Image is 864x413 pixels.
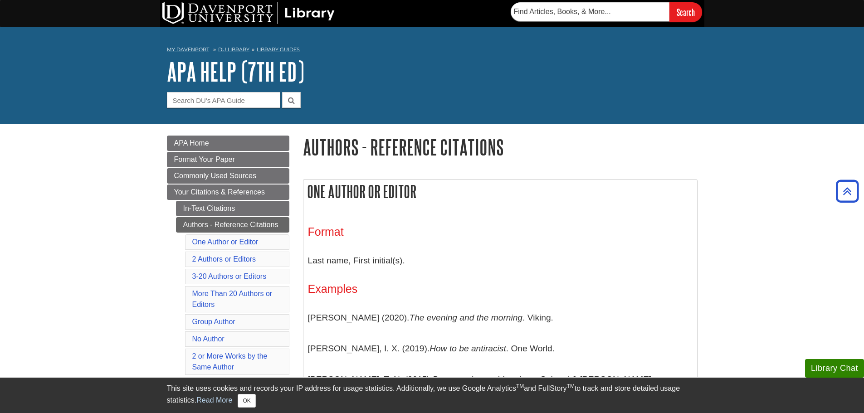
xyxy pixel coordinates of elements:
p: Last name, First initial(s). [308,248,693,274]
a: Library Guides [257,46,300,53]
img: DU Library [162,2,335,24]
p: [PERSON_NAME], T.-N. (2015). . Spiegel & [PERSON_NAME]. [308,366,693,393]
nav: breadcrumb [167,44,698,58]
a: One Author or Editor [192,238,259,246]
sup: TM [567,383,575,389]
a: 3-20 Authors or Editors [192,272,267,280]
button: Library Chat [805,359,864,378]
p: [PERSON_NAME] (2020). . Viking. [308,305,693,331]
a: Format Your Paper [167,152,289,167]
a: 2 Authors or Editors [192,255,256,263]
a: Authors - Reference Citations [176,217,289,233]
a: APA Home [167,136,289,151]
div: This site uses cookies and records your IP address for usage statistics. Additionally, we use Goo... [167,383,698,408]
a: 2 or More Works by the Same Author [192,352,268,371]
span: Your Citations & References [174,188,265,196]
button: Close [238,394,255,408]
a: Back to Top [833,185,862,197]
a: DU Library [218,46,249,53]
input: Search DU's APA Guide [167,92,280,108]
span: Format Your Paper [174,155,235,163]
p: [PERSON_NAME], I. X. (2019). . One World. [308,335,693,362]
a: Read More [196,396,232,404]
h2: One Author or Editor [303,180,697,204]
span: APA Home [174,139,209,147]
a: Your Citations & References [167,185,289,200]
h3: Format [308,225,693,238]
a: Group Author [192,318,235,326]
a: Commonly Used Sources [167,168,289,184]
a: No Author [192,335,225,343]
i: The evening and the morning [409,313,522,322]
a: My Davenport [167,46,209,53]
h3: Examples [308,282,693,296]
i: How to be antiracist [430,344,506,353]
sup: TM [516,383,524,389]
a: APA Help (7th Ed) [167,58,304,86]
input: Find Articles, Books, & More... [511,2,669,21]
a: More Than 20 Authors or Editors [192,290,273,308]
i: Between the world and me [432,374,535,384]
span: Commonly Used Sources [174,172,256,180]
input: Search [669,2,702,22]
a: In-Text Citations [176,201,289,216]
h1: Authors - Reference Citations [303,136,698,159]
form: Searches DU Library's articles, books, and more [511,2,702,22]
